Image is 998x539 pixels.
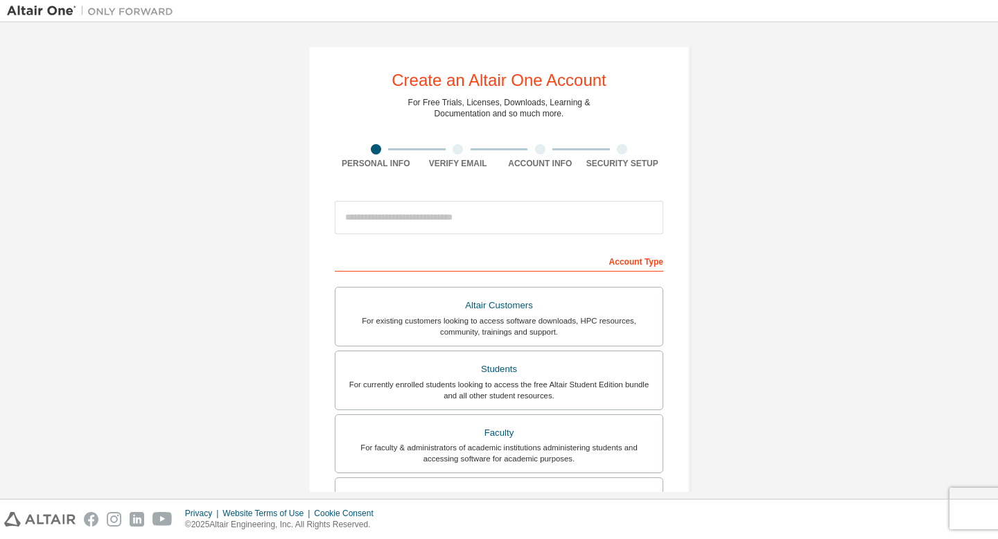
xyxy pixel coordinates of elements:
[344,423,654,443] div: Faculty
[344,360,654,379] div: Students
[499,158,581,169] div: Account Info
[344,486,654,506] div: Everyone else
[344,442,654,464] div: For faculty & administrators of academic institutions administering students and accessing softwa...
[344,296,654,315] div: Altair Customers
[392,72,606,89] div: Create an Altair One Account
[152,512,173,527] img: youtube.svg
[130,512,144,527] img: linkedin.svg
[408,97,590,119] div: For Free Trials, Licenses, Downloads, Learning & Documentation and so much more.
[344,379,654,401] div: For currently enrolled students looking to access the free Altair Student Edition bundle and all ...
[344,315,654,337] div: For existing customers looking to access software downloads, HPC resources, community, trainings ...
[581,158,664,169] div: Security Setup
[7,4,180,18] img: Altair One
[335,158,417,169] div: Personal Info
[417,158,500,169] div: Verify Email
[185,508,222,519] div: Privacy
[107,512,121,527] img: instagram.svg
[84,512,98,527] img: facebook.svg
[335,249,663,272] div: Account Type
[222,508,314,519] div: Website Terms of Use
[4,512,76,527] img: altair_logo.svg
[185,519,382,531] p: © 2025 Altair Engineering, Inc. All Rights Reserved.
[314,508,381,519] div: Cookie Consent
